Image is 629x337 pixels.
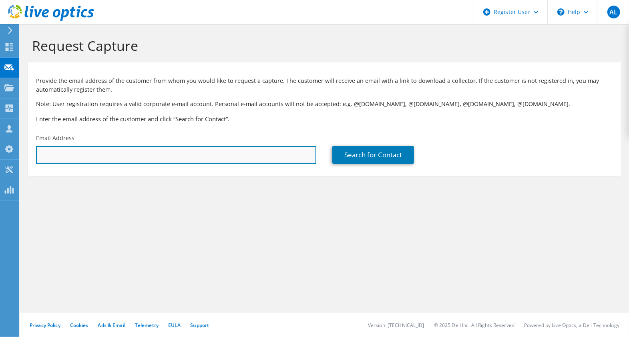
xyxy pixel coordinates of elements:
[168,322,181,329] a: EULA
[332,146,414,164] a: Search for Contact
[36,134,74,142] label: Email Address
[36,100,613,108] p: Note: User registration requires a valid corporate e-mail account. Personal e-mail accounts will ...
[368,322,424,329] li: Version: [TECHNICAL_ID]
[70,322,88,329] a: Cookies
[524,322,619,329] li: Powered by Live Optics, a Dell Technology
[32,37,613,54] h1: Request Capture
[190,322,209,329] a: Support
[607,6,620,18] span: AL
[36,76,613,94] p: Provide the email address of the customer from whom you would like to request a capture. The cust...
[135,322,159,329] a: Telemetry
[98,322,125,329] a: Ads & Email
[30,322,60,329] a: Privacy Policy
[36,114,613,123] h3: Enter the email address of the customer and click “Search for Contact”.
[557,8,565,16] svg: \n
[434,322,514,329] li: © 2025 Dell Inc. All Rights Reserved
